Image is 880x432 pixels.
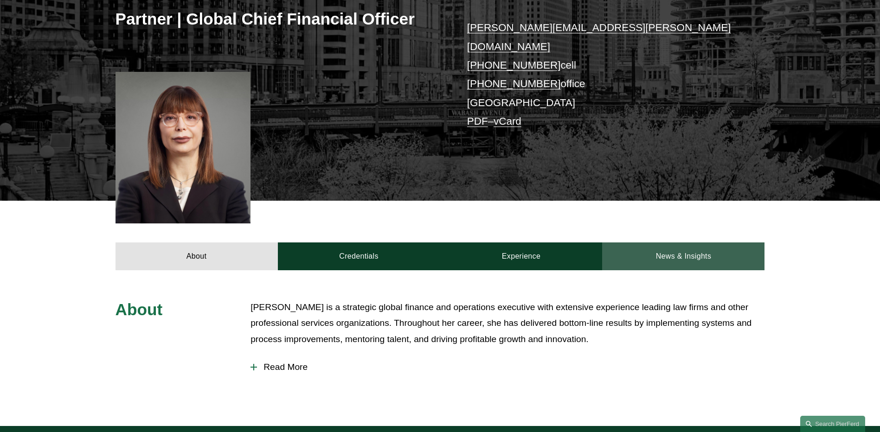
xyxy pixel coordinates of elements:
[116,9,440,29] h3: Partner | Global Chief Financial Officer
[251,299,764,348] p: [PERSON_NAME] is a strategic global finance and operations executive with extensive experience le...
[494,115,521,127] a: vCard
[257,362,764,372] span: Read More
[602,242,764,270] a: News & Insights
[251,355,764,379] button: Read More
[467,19,738,131] p: cell office [GEOGRAPHIC_DATA] –
[116,300,163,318] span: About
[800,416,865,432] a: Search this site
[278,242,440,270] a: Credentials
[467,78,561,89] a: [PHONE_NUMBER]
[116,242,278,270] a: About
[440,242,603,270] a: Experience
[467,22,731,52] a: [PERSON_NAME][EMAIL_ADDRESS][PERSON_NAME][DOMAIN_NAME]
[467,59,561,71] a: [PHONE_NUMBER]
[467,115,488,127] a: PDF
